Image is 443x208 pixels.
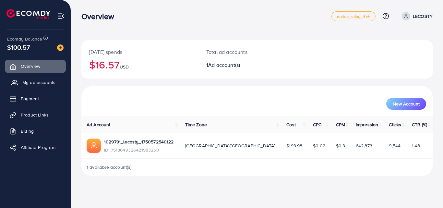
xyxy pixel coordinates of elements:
[5,141,66,154] a: Affiliate Program
[386,98,426,110] button: New Account
[413,12,433,20] p: LECOSTY
[5,108,66,121] a: Product Links
[356,142,372,149] span: 642,873
[6,9,50,19] img: logo
[5,92,66,105] a: Payment
[57,12,65,20] img: menu
[89,48,191,56] p: [DATE] spends
[21,112,49,118] span: Product Links
[87,164,132,170] span: 1 available account(s)
[389,121,401,128] span: Clicks
[185,121,207,128] span: Time Zone
[286,142,302,149] span: $193.98
[7,43,30,52] span: $100.57
[81,12,119,21] h3: Overview
[331,11,376,21] a: metap_oday_REF
[87,121,111,128] span: Ad Account
[313,121,321,128] span: CPC
[104,147,174,153] span: ID: 7518649326421983250
[21,128,34,134] span: Billing
[206,48,279,56] p: Total ad accounts
[5,125,66,138] a: Billing
[5,76,66,89] a: My ad accounts
[22,79,55,86] span: My ad accounts
[412,142,420,149] span: 1.48
[336,142,345,149] span: $0.3
[415,179,438,203] iframe: Chat
[120,64,129,70] span: USD
[313,142,325,149] span: $0.02
[21,144,55,151] span: Affiliate Program
[7,36,42,42] span: Ecomdy Balance
[5,60,66,73] a: Overview
[206,62,279,68] h2: 1
[399,12,433,20] a: LECOSTY
[21,95,39,102] span: Payment
[336,121,345,128] span: CPM
[356,121,378,128] span: Impression
[286,121,296,128] span: Cost
[208,61,240,68] span: Ad account(s)
[412,121,427,128] span: CTR (%)
[393,102,420,106] span: New Account
[89,58,191,71] h2: $16.57
[87,139,101,153] img: ic-ads-acc.e4c84228.svg
[337,14,370,18] span: metap_oday_REF
[57,44,64,51] img: image
[185,142,275,149] span: [GEOGRAPHIC_DATA]/[GEOGRAPHIC_DATA]
[389,142,401,149] span: 9,544
[21,63,40,69] span: Overview
[104,139,174,145] a: 1029791_lecosty_1750572540122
